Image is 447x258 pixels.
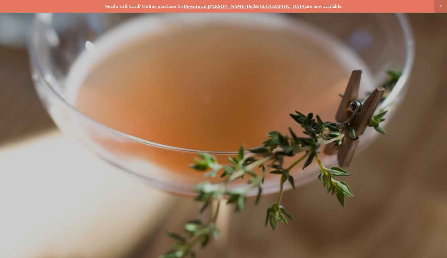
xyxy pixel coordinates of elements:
strong: Need a Gift Card? Online purchase for [104,4,184,9]
a: Downtown [184,4,207,9]
strong: & [255,4,258,9]
strong: , [207,4,208,9]
strong: are now available. [306,4,343,9]
a: [GEOGRAPHIC_DATA] [258,4,306,9]
a: [PERSON_NAME] Dell [208,4,255,9]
